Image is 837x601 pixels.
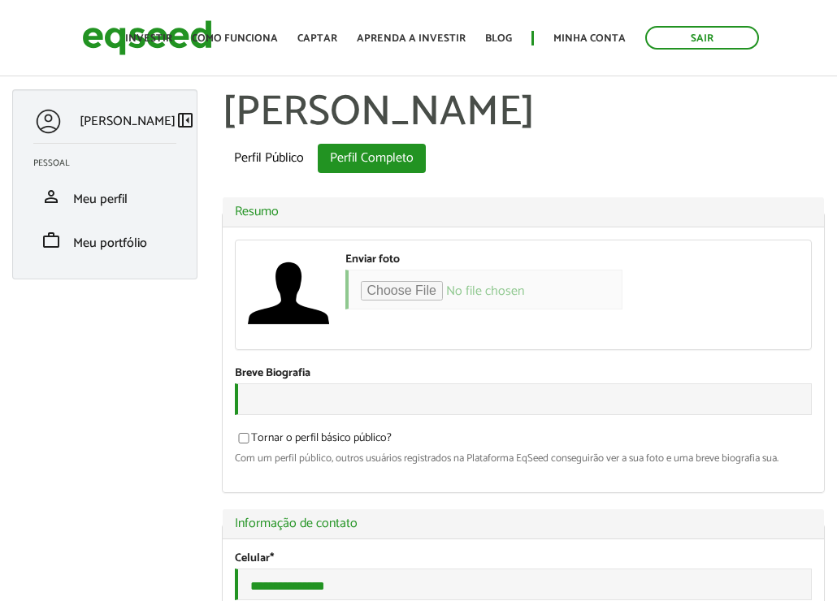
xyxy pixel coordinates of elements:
a: Perfil Público [222,144,316,173]
h1: [PERSON_NAME] [222,89,826,136]
a: personMeu perfil [33,187,176,206]
img: EqSeed [82,16,212,59]
label: Breve Biografia [235,368,310,379]
li: Meu portfólio [21,218,189,262]
span: Este campo é obrigatório. [270,549,274,568]
a: Informação de contato [235,517,813,530]
a: Investir [125,33,172,44]
a: Ver perfil do usuário. [248,253,329,334]
li: Meu perfil [21,175,189,218]
label: Enviar foto [345,254,400,266]
span: Meu portfólio [73,232,147,254]
div: Com um perfil público, outros usuários registrados na Plataforma EqSeed conseguirão ver a sua fot... [235,453,813,464]
h2: Pessoal [33,158,189,168]
span: left_panel_close [176,110,195,130]
a: Aprenda a investir [357,33,466,44]
label: Tornar o perfil básico público? [235,433,392,449]
a: Como funciona [192,33,278,44]
input: Tornar o perfil básico público? [229,433,258,443]
a: Perfil Completo [318,144,426,173]
p: [PERSON_NAME] [80,114,176,129]
a: Captar [297,33,337,44]
a: Blog [485,33,512,44]
a: Resumo [235,205,813,218]
a: workMeu portfólio [33,231,176,250]
label: Celular [235,553,274,564]
a: Minha conta [553,33,626,44]
span: Meu perfil [73,188,128,210]
img: Foto de Willian Bender [248,253,329,334]
span: person [41,187,61,206]
a: Colapsar menu [176,110,195,133]
a: Sair [645,26,759,50]
span: work [41,231,61,250]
